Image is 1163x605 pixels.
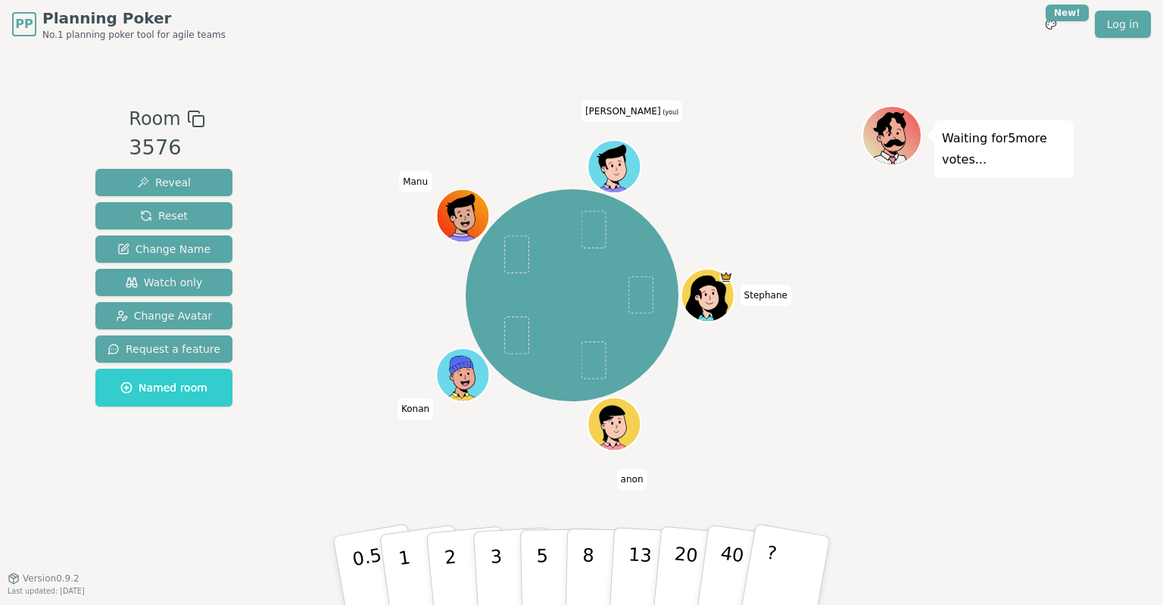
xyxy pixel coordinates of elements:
[95,302,232,329] button: Change Avatar
[942,128,1066,170] p: Waiting for 5 more votes...
[116,308,213,323] span: Change Avatar
[120,380,207,395] span: Named room
[15,15,33,33] span: PP
[129,133,204,164] div: 3576
[1046,5,1089,21] div: New!
[42,8,226,29] span: Planning Poker
[42,29,226,41] span: No.1 planning poker tool for agile teams
[108,341,220,357] span: Request a feature
[589,142,639,192] button: Click to change your avatar
[117,242,210,257] span: Change Name
[95,369,232,407] button: Named room
[95,269,232,296] button: Watch only
[581,101,682,122] span: Click to change your name
[95,335,232,363] button: Request a feature
[399,170,432,192] span: Click to change your name
[129,105,180,133] span: Room
[23,572,80,585] span: Version 0.9.2
[140,208,188,223] span: Reset
[661,109,679,116] span: (you)
[1037,11,1065,38] button: New!
[1095,11,1151,38] a: Log in
[95,169,232,196] button: Reveal
[95,235,232,263] button: Change Name
[8,572,80,585] button: Version0.9.2
[137,175,191,190] span: Reveal
[12,8,226,41] a: PPPlanning PokerNo.1 planning poker tool for agile teams
[95,202,232,229] button: Reset
[617,469,647,490] span: Click to change your name
[741,285,791,306] span: Click to change your name
[126,275,203,290] span: Watch only
[398,398,433,419] span: Click to change your name
[8,587,85,595] span: Last updated: [DATE]
[719,270,733,284] span: Stephane is the host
